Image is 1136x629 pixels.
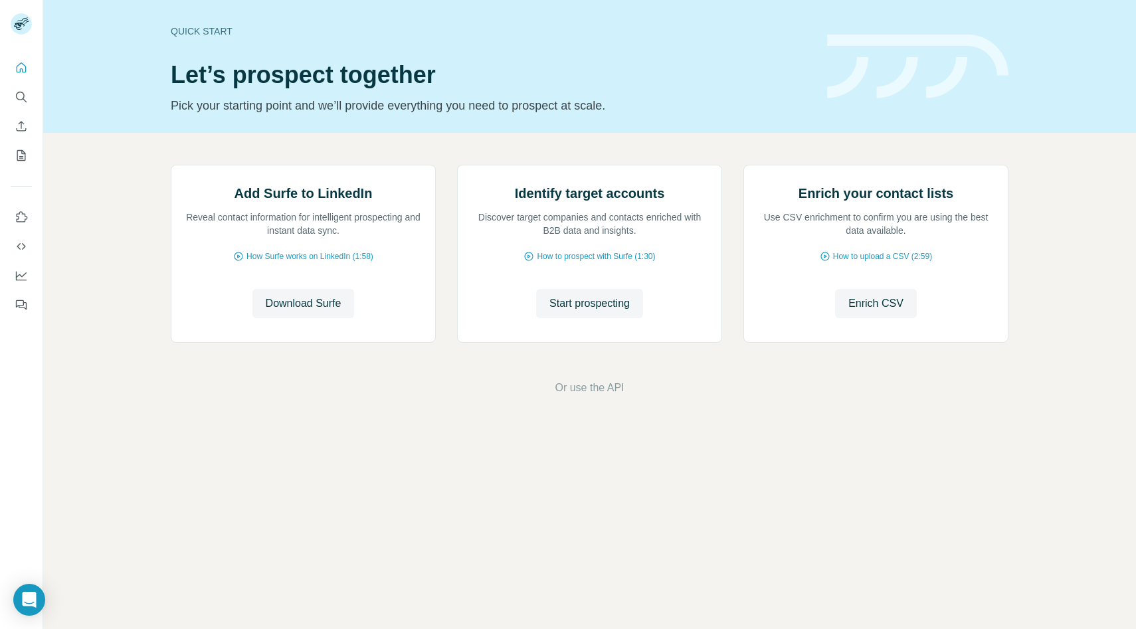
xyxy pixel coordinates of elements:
[235,184,373,203] h2: Add Surfe to LinkedIn
[799,184,953,203] h2: Enrich your contact lists
[11,205,32,229] button: Use Surfe on LinkedIn
[835,289,917,318] button: Enrich CSV
[11,264,32,288] button: Dashboard
[11,234,32,258] button: Use Surfe API
[11,114,32,138] button: Enrich CSV
[246,250,373,262] span: How Surfe works on LinkedIn (1:58)
[827,35,1008,99] img: banner
[471,211,708,237] p: Discover target companies and contacts enriched with B2B data and insights.
[11,56,32,80] button: Quick start
[171,25,811,38] div: Quick start
[171,96,811,115] p: Pick your starting point and we’ll provide everything you need to prospect at scale.
[549,296,630,312] span: Start prospecting
[11,143,32,167] button: My lists
[185,211,422,237] p: Reveal contact information for intelligent prospecting and instant data sync.
[515,184,665,203] h2: Identify target accounts
[266,296,341,312] span: Download Surfe
[757,211,994,237] p: Use CSV enrichment to confirm you are using the best data available.
[252,289,355,318] button: Download Surfe
[833,250,932,262] span: How to upload a CSV (2:59)
[171,62,811,88] h1: Let’s prospect together
[537,250,655,262] span: How to prospect with Surfe (1:30)
[536,289,643,318] button: Start prospecting
[555,380,624,396] button: Or use the API
[848,296,903,312] span: Enrich CSV
[11,293,32,317] button: Feedback
[11,85,32,109] button: Search
[13,584,45,616] div: Open Intercom Messenger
